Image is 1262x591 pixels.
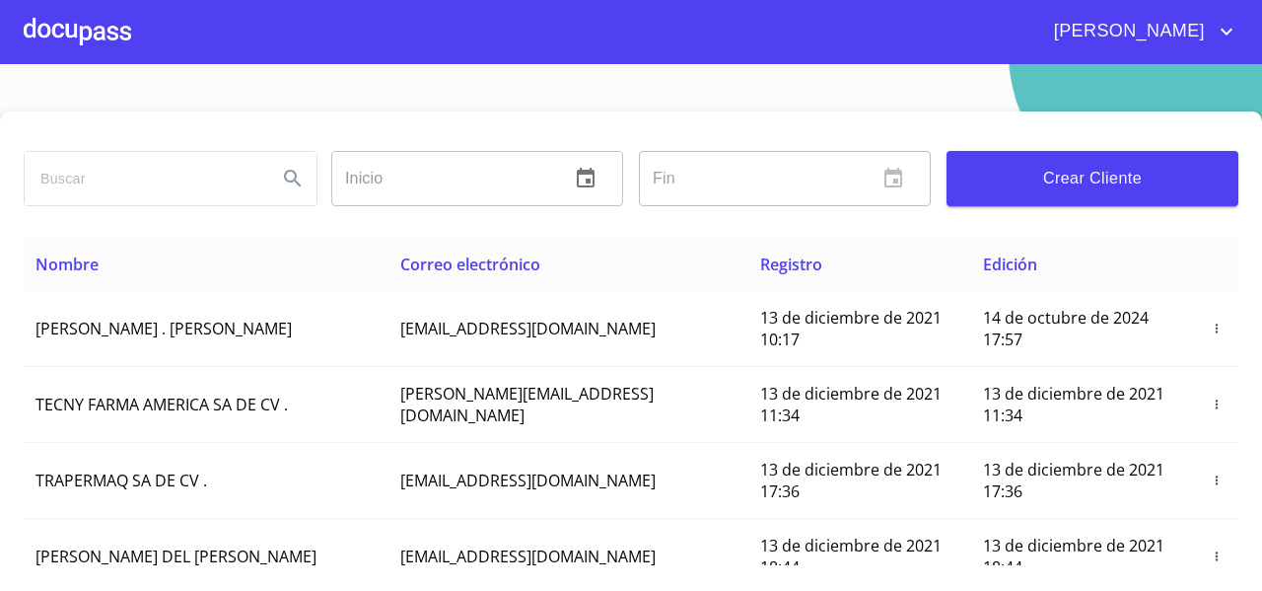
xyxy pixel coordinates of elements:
span: [PERSON_NAME] DEL [PERSON_NAME] [35,546,316,567]
button: account of current user [1039,16,1238,47]
span: TECNY FARMA AMERICA SA DE CV . [35,394,288,415]
span: 13 de diciembre de 2021 11:34 [983,383,1164,426]
span: Correo electrónico [400,254,540,275]
span: [PERSON_NAME][EMAIL_ADDRESS][DOMAIN_NAME] [400,383,654,426]
span: 13 de diciembre de 2021 17:36 [760,459,942,502]
span: 13 de diciembre de 2021 18:44 [983,535,1164,578]
span: Nombre [35,254,99,275]
span: [PERSON_NAME] [1039,16,1215,47]
span: Crear Cliente [962,165,1223,192]
span: [EMAIL_ADDRESS][DOMAIN_NAME] [400,546,656,567]
button: Search [269,155,316,202]
span: TRAPERMAQ SA DE CV . [35,470,207,491]
span: 13 de diciembre de 2021 11:34 [760,383,942,426]
span: 13 de diciembre de 2021 17:36 [983,459,1164,502]
span: [EMAIL_ADDRESS][DOMAIN_NAME] [400,470,656,491]
span: 14 de octubre de 2024 17:57 [983,307,1149,350]
span: Registro [760,254,822,275]
button: Crear Cliente [946,151,1238,206]
span: 13 de diciembre de 2021 18:44 [760,535,942,578]
span: Edición [983,254,1037,275]
span: [EMAIL_ADDRESS][DOMAIN_NAME] [400,318,656,339]
input: search [25,152,261,205]
span: [PERSON_NAME] . [PERSON_NAME] [35,318,292,339]
span: 13 de diciembre de 2021 10:17 [760,307,942,350]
